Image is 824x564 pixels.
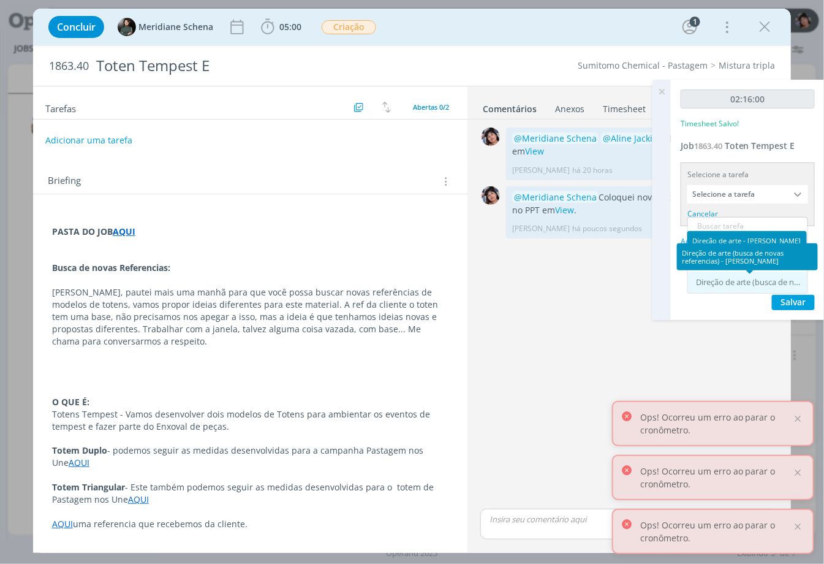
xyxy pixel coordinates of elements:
[688,218,807,235] input: Buscar tarefa
[45,129,133,151] button: Adicionar uma tarefa
[382,102,391,113] img: arrow-down-up.svg
[279,21,301,32] span: 05:00
[681,236,815,247] div: Adicionar descrição
[514,191,597,203] span: @Meridiane Schena
[514,132,597,144] span: @Meridiane Schena
[48,16,104,38] button: Concluir
[572,223,642,234] span: há poucos segundos
[52,444,107,456] strong: Totem Duplo
[640,519,792,544] p: Ops! Ocorreu um erro ao parar o cronômetro.
[33,9,791,553] div: dialog
[772,295,815,310] button: Salvar
[578,59,708,71] a: Sumitomo Chemical - Pastagem
[725,140,795,151] span: Toten Tempest E
[696,278,802,288] div: Direção de arte (busca de novas referencias) - [PERSON_NAME]
[602,97,646,115] a: Timesheet
[719,59,775,71] a: Mistura tripla
[45,100,76,115] span: Tarefas
[321,20,377,35] button: Criação
[687,169,808,180] div: Selecione a tarefa
[57,22,96,32] span: Concluir
[781,296,806,308] span: Salvar
[258,17,304,37] button: 05:00
[525,145,544,157] a: View
[482,128,500,146] img: E
[694,140,722,151] span: 1863.40
[113,226,135,237] a: AQUI
[413,102,449,112] span: Abertas 0/2
[482,97,537,115] a: Comentários
[52,396,89,408] strong: O QUE É:
[512,191,771,216] p: Coloquei novas opções mais diferentonas no PPT em .
[52,518,448,530] p: uma referencia que recebemos da cliente.
[52,226,113,237] strong: PASTA DO JOB
[48,173,81,189] span: Briefing
[603,132,667,144] span: @Aline Jackisch
[128,493,149,505] a: AQUI
[322,20,376,34] span: Criação
[640,411,792,436] p: Ops! Ocorreu um erro ao parar o cronômetro.
[512,165,570,176] p: [PERSON_NAME]
[640,465,792,490] p: Ops! Ocorreu um erro ao parar o cronômetro.
[687,231,807,250] div: Direção de arte - [PERSON_NAME]
[52,408,448,433] p: Totens Tempest - Vamos desenvolver dois modelos de Totens para ambientar os eventos de tempest e ...
[555,204,574,216] a: View
[52,444,448,469] p: - podemos seguir as medidas desenvolvidas para a campanha Pastagem nos Une
[52,286,448,347] p: [PERSON_NAME], pautei mais uma manhã para que você possa buscar novas referências de modelos de t...
[677,243,818,270] div: Direção de arte (busca de novas referencias) - [PERSON_NAME]
[49,59,89,73] span: 1863.40
[680,17,700,37] button: 1
[555,103,584,115] div: Anexos
[52,262,170,273] strong: Busca de novas Referencias:
[52,481,448,506] p: - Este também podemos seguir as medidas desenvolvidas para o totem de Pastagem nos Une
[69,457,89,468] a: AQUI
[512,223,570,234] p: [PERSON_NAME]
[118,18,213,36] button: MMeridiane Schena
[681,140,795,151] a: Job1863.40Toten Tempest E
[482,186,500,205] img: E
[681,118,739,129] p: Timesheet Salvo!
[512,132,771,158] p: Totens de Tempest em
[572,165,613,176] span: há 20 horas
[690,17,700,27] div: 1
[52,518,73,530] a: AQUI
[687,208,718,219] div: Cancelar
[118,18,136,36] img: M
[52,481,125,493] strong: Totem Triangular
[91,51,467,81] div: Toten Tempest E
[138,23,213,31] span: Meridiane Schena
